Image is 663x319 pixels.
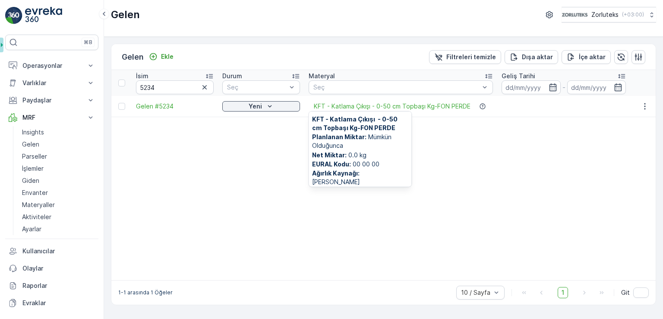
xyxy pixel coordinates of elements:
[19,150,98,163] a: Parseller
[502,80,561,94] input: dd/mm/yyyy
[562,50,611,64] button: İçe aktar
[19,138,98,150] a: Gelen
[522,53,553,61] p: Dışa aktar
[5,277,98,294] a: Raporlar
[622,11,644,18] p: ( +03:00 )
[22,225,41,233] p: Ayarlar
[19,163,98,175] a: İşlemler
[222,72,242,80] p: Durum
[313,83,480,92] p: Seç
[122,51,144,63] p: Gelen
[19,187,98,199] a: Envanter
[5,242,98,260] a: Kullanıcılar
[161,52,174,61] p: Ekle
[19,126,98,138] a: Insights
[312,151,347,158] b: Net Miktar :
[429,50,501,64] button: Filtreleri temizle
[118,289,173,296] p: 1-1 arasında 1 Öğeler
[5,57,98,74] button: Operasyonlar
[22,188,48,197] p: Envanter
[579,53,606,61] p: İçe aktar
[22,79,81,87] p: Varlıklar
[502,72,535,80] p: Geliş Tarihi
[312,169,360,177] b: Ağırlık Kaynağı :
[111,8,140,22] p: Gelen
[22,61,81,70] p: Operasyonlar
[118,103,125,110] div: Toggle Row Selected
[5,74,98,92] button: Varlıklar
[562,82,565,93] p: -
[5,294,98,312] a: Evraklar
[312,169,408,186] span: [PERSON_NAME]
[22,299,95,307] p: Evraklar
[22,201,55,209] p: Materyaller
[312,150,408,159] span: 0.0 kg
[5,7,22,24] img: logo
[591,10,619,19] p: Zorluteks
[25,7,62,24] img: logo_light-DOdMpM7g.png
[312,133,366,140] b: Planlanan Miktar :
[22,128,44,137] p: Insights
[446,53,496,61] p: Filtreleri temizle
[5,92,98,109] button: Paydaşlar
[505,50,558,64] button: Dışa aktar
[22,247,95,255] p: Kullanıcılar
[22,264,95,273] p: Olaylar
[22,113,81,122] p: MRF
[145,51,177,62] button: Ekle
[312,115,408,132] span: KFT - Katlama Çıkışı - 0-50 cm Topbaşı Kg-FON PERDE
[19,211,98,223] a: Aktiviteler
[562,7,656,22] button: Zorluteks(+03:00)
[22,281,95,290] p: Raporlar
[19,175,98,187] a: Giden
[314,102,470,111] a: KFT - Katlama Çıkışı - 0-50 cm Topbaşı Kg-FON PERDE
[22,152,47,161] p: Parseller
[22,140,39,149] p: Gelen
[136,80,214,94] input: Ara
[84,39,92,46] p: ⌘B
[136,72,148,80] p: İsim
[5,260,98,277] a: Olaylar
[22,176,39,185] p: Giden
[567,80,626,94] input: dd/mm/yyyy
[312,160,408,169] span: 00 00 00
[562,10,588,19] img: 6-1-9-3_wQBzyll.png
[558,287,568,298] span: 1
[5,109,98,126] button: MRF
[312,133,408,150] span: Mümkün Olduğunca
[621,288,630,297] span: Git
[19,223,98,235] a: Ayarlar
[309,72,335,80] p: Materyal
[22,213,51,221] p: Aktiviteler
[136,102,214,111] a: Gelen #5234
[249,102,262,111] p: Yeni
[19,199,98,211] a: Materyaller
[22,164,44,173] p: İşlemler
[222,101,300,112] button: Yeni
[227,83,287,92] p: Seç
[312,160,351,168] b: EURAL Kodu :
[22,96,81,105] p: Paydaşlar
